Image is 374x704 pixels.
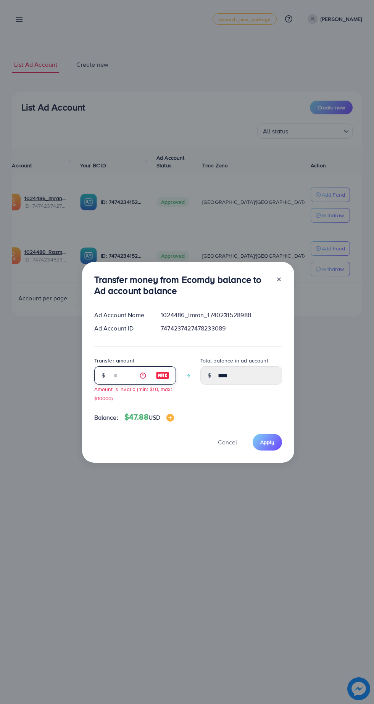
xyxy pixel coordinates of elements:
img: image [166,414,174,422]
label: Transfer amount [94,357,134,364]
small: Amount is invalid (min: $10, max: $10000) [94,385,172,401]
span: USD [148,413,160,422]
button: Cancel [208,434,247,450]
button: Apply [253,434,282,450]
div: 1024486_Imran_1740231528988 [155,311,288,319]
h3: Transfer money from Ecomdy balance to Ad account balance [94,274,270,296]
span: Apply [260,438,274,446]
h4: $47.88 [124,412,174,422]
label: Total balance in ad account [200,357,268,364]
div: Ad Account Name [88,311,155,319]
img: image [156,371,169,380]
div: Ad Account ID [88,324,155,333]
span: Balance: [94,413,118,422]
span: Cancel [218,438,237,446]
div: 7474237427478233089 [155,324,288,333]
